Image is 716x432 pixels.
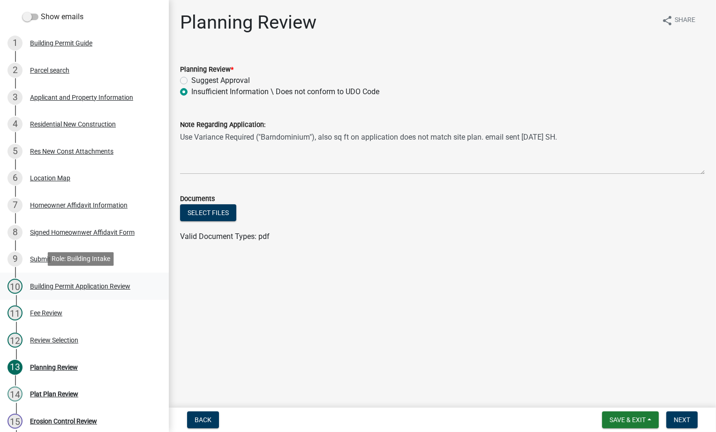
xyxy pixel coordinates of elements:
[195,416,211,424] span: Back
[674,416,690,424] span: Next
[666,411,698,428] button: Next
[662,15,673,26] i: share
[8,333,23,348] div: 12
[675,15,695,26] span: Share
[191,75,250,86] label: Suggest Approval
[30,283,130,290] div: Building Permit Application Review
[30,418,97,425] div: Erosion Control Review
[187,411,219,428] button: Back
[30,310,62,316] div: Fee Review
[30,364,78,371] div: Planning Review
[8,144,23,159] div: 5
[8,117,23,132] div: 4
[8,171,23,186] div: 6
[8,36,23,51] div: 1
[23,11,83,22] label: Show emails
[654,11,703,30] button: shareShare
[30,202,128,209] div: Homeowner Affidavit Information
[30,256,51,262] div: Submit
[610,416,646,424] span: Save & Exit
[30,94,133,101] div: Applicant and Property Information
[180,196,215,202] label: Documents
[30,391,78,397] div: Plat Plan Review
[30,148,113,155] div: Res New Const Attachments
[30,337,78,343] div: Review Selection
[8,414,23,429] div: 15
[8,252,23,267] div: 9
[30,67,69,74] div: Parcel search
[30,175,70,181] div: Location Map
[8,63,23,78] div: 2
[180,67,234,73] label: Planning Review
[180,204,236,221] button: Select files
[30,121,116,127] div: Residential New Construction
[180,232,270,241] span: Valid Document Types: pdf
[8,360,23,375] div: 13
[8,225,23,240] div: 8
[8,279,23,294] div: 10
[8,387,23,402] div: 14
[30,229,135,236] div: Signed Homeownwer Affidavit Form
[30,40,92,46] div: Building Permit Guide
[602,411,659,428] button: Save & Exit
[8,90,23,105] div: 3
[180,11,317,34] h1: Planning Review
[48,252,114,266] div: Role: Building Intake
[8,305,23,320] div: 11
[180,122,265,128] label: Note Regarding Application:
[191,86,379,97] label: Insufficient Information \ Does not conform to UDO Code
[8,198,23,213] div: 7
